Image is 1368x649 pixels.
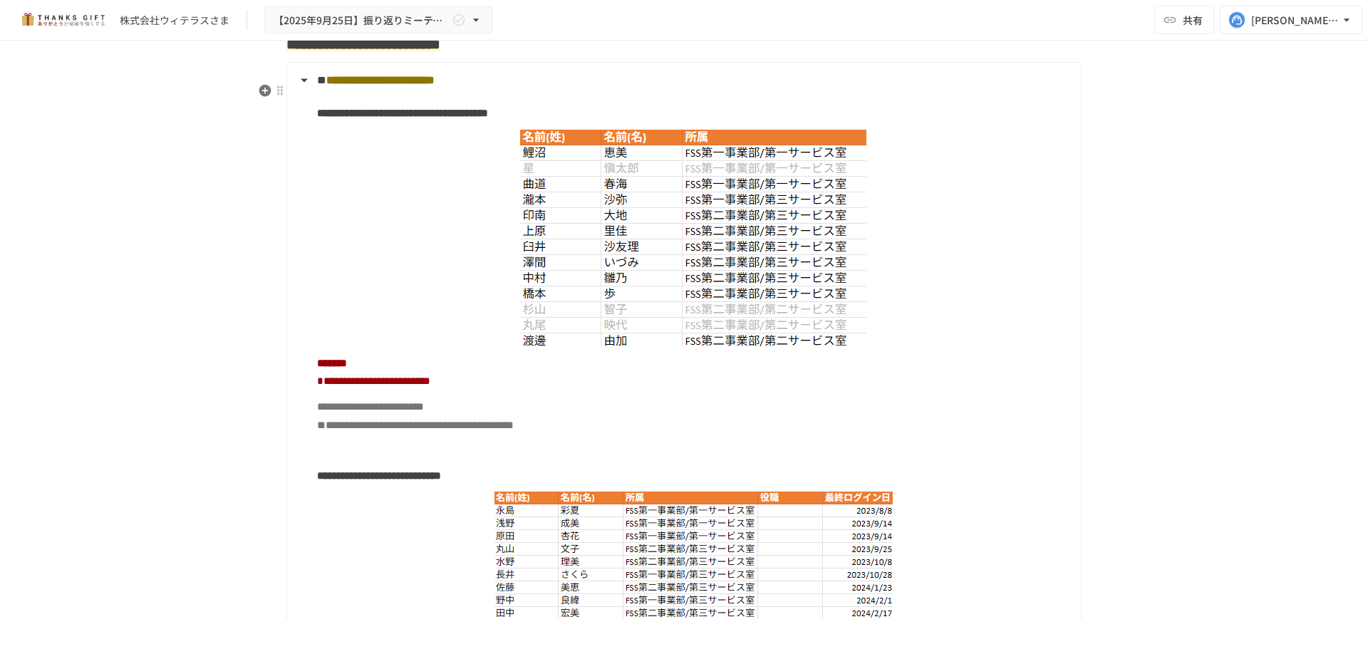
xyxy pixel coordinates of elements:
img: u9Rr79sy6n0i7k36AEFhDqPqwwXbarYJ9YnOCtkeXNR [520,130,866,347]
button: 共有 [1154,6,1214,34]
button: [PERSON_NAME][EMAIL_ADDRESS][DOMAIN_NAME] [1220,6,1362,34]
span: 【2025年9月25日】振り返りミーティング [274,11,449,29]
div: 株式会社ウィテラスさま [120,13,229,28]
div: [PERSON_NAME][EMAIL_ADDRESS][DOMAIN_NAME] [1251,11,1339,29]
img: mMP1OxWUAhQbsRWCurg7vIHe5HqDpP7qZo7fRoNLXQh [17,9,108,31]
button: 【2025年9月25日】振り返りミーティング [264,6,492,34]
span: 共有 [1183,12,1203,28]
